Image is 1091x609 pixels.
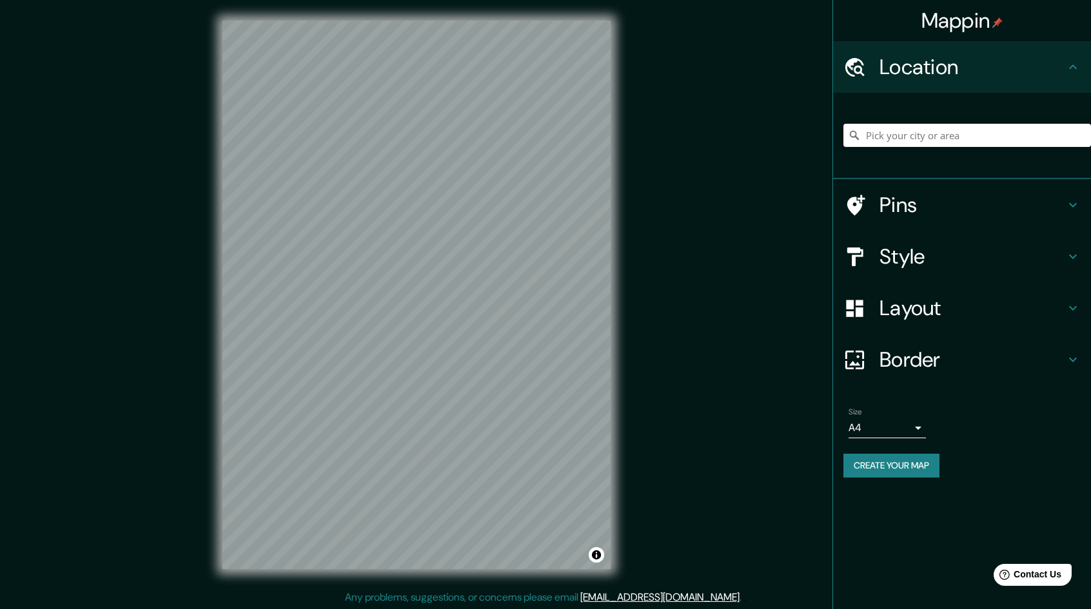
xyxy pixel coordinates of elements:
h4: Style [880,244,1065,269]
div: . [742,590,743,605]
button: Toggle attribution [589,547,604,563]
div: A4 [849,418,926,438]
a: [EMAIL_ADDRESS][DOMAIN_NAME] [580,590,740,604]
div: Location [833,41,1091,93]
div: Style [833,231,1091,282]
h4: Layout [880,295,1065,321]
div: Border [833,334,1091,385]
img: pin-icon.png [992,17,1003,28]
input: Pick your city or area [843,124,1091,147]
button: Create your map [843,454,939,478]
label: Size [849,407,862,418]
div: Layout [833,282,1091,334]
h4: Mappin [921,8,1003,34]
div: . [743,590,746,605]
p: Any problems, suggestions, or concerns please email . [345,590,742,605]
h4: Location [880,54,1065,80]
canvas: Map [222,21,611,569]
h4: Border [880,347,1065,372]
div: Pins [833,179,1091,231]
iframe: Help widget launcher [976,559,1077,595]
h4: Pins [880,192,1065,218]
